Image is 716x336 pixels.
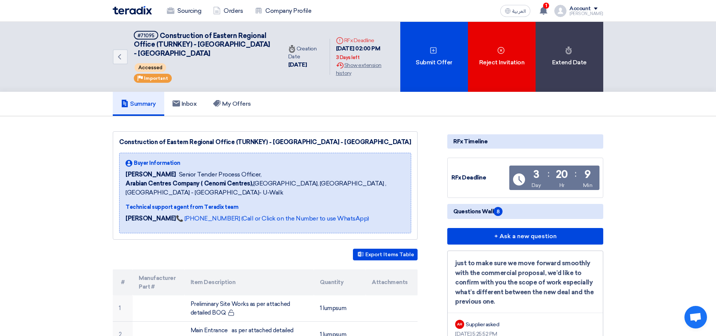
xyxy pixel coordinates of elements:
h5: Construction of Eastern Regional Office (TURNKEY) - Nakheel Mall - Dammam [134,31,273,58]
img: profile_test.png [554,5,566,17]
h5: Inbox [173,100,197,108]
a: Open chat [684,306,707,328]
td: 1 [113,295,133,322]
div: #71095 [138,33,154,38]
div: Creation Date [288,45,324,61]
a: Inbox [164,92,205,116]
a: 📞 [PHONE_NUMBER] (Call or Click on the Number to use WhatsApp) [176,215,369,222]
a: Sourcing [161,3,207,19]
div: Construction of Eastern Regional Office (TURNKEY) - [GEOGRAPHIC_DATA] - [GEOGRAPHIC_DATA] [119,138,411,147]
button: العربية [500,5,530,17]
th: Manufacturer Part # [133,269,185,295]
strong: [PERSON_NAME] [126,215,176,222]
h5: Summary [121,100,156,108]
div: 20 [556,169,568,180]
span: Important [144,76,168,81]
div: Day [531,181,541,189]
div: 9 [584,169,591,180]
span: العربية [512,9,526,14]
span: Questions Wall [453,207,503,216]
button: + Ask a new question [447,228,603,245]
th: Quantity [314,269,366,295]
div: RFx Deadline [336,36,394,44]
div: just to make sure we move forward smoothly with the commercial proposal, we’d like to confirm wit... [455,258,595,307]
h5: My Offers [213,100,251,108]
span: 1 [543,3,549,9]
div: [DATE] 02:00 PM [336,44,394,61]
b: Arabian Centres Company ( Cenomi Centres), [126,180,253,187]
th: Attachments [366,269,418,295]
div: Hr [559,181,565,189]
a: Company Profile [249,3,317,19]
span: Senior Tender Process Officer, [179,170,262,179]
div: [DATE] [288,61,324,69]
div: RFx Deadline [451,173,508,182]
th: # [113,269,133,295]
span: [PERSON_NAME] [126,170,176,179]
div: 3 [533,169,539,180]
div: RFx Timeline [447,134,603,149]
button: Export Items Table [353,249,418,260]
td: 1 lumpsum [314,295,366,322]
div: : [575,167,577,181]
div: Technical support agent from Teradix team [126,203,405,211]
td: Preliminary Site Works as per attached detailed BOQ [185,295,314,322]
span: Accessed [135,63,166,72]
div: Submit Offer [400,22,468,92]
div: AH [455,320,464,329]
div: Show extension history [336,61,394,77]
span: 8 [493,207,503,216]
th: Item Description [185,269,314,295]
div: Supplier asked [466,321,499,328]
div: 3 Days left [336,54,360,61]
div: : [548,167,549,181]
a: Summary [113,92,164,116]
a: My Offers [205,92,259,116]
span: Construction of Eastern Regional Office (TURNKEY) - [GEOGRAPHIC_DATA] - [GEOGRAPHIC_DATA] [134,32,270,58]
div: Extend Date [536,22,603,92]
a: Orders [207,3,249,19]
span: [GEOGRAPHIC_DATA], [GEOGRAPHIC_DATA] ,[GEOGRAPHIC_DATA] - [GEOGRAPHIC_DATA]- U-Walk [126,179,405,197]
div: [PERSON_NAME] [569,12,603,16]
div: Account [569,6,591,12]
img: Teradix logo [113,6,152,15]
div: Min [583,181,593,189]
div: Reject Invitation [468,22,536,92]
span: Buyer Information [134,159,180,167]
